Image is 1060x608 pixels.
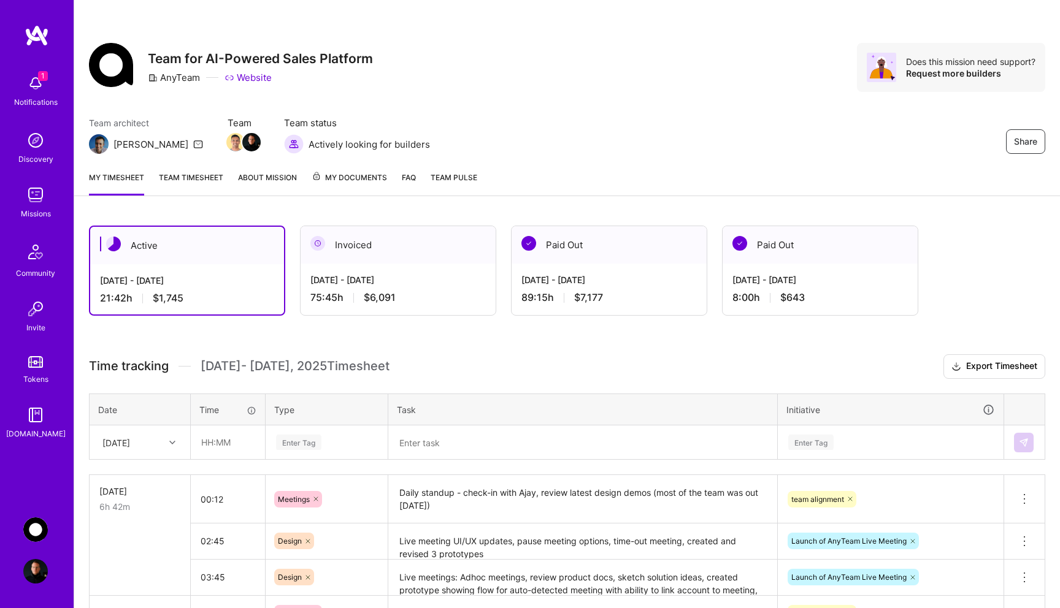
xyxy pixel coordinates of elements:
img: Community [21,237,50,267]
i: icon Download [951,360,961,373]
div: 8:00 h [732,291,908,304]
div: Notifications [14,96,58,108]
img: Invite [23,297,48,321]
span: $7,177 [574,291,603,304]
span: 1 [38,71,48,81]
a: My Documents [312,171,387,196]
span: Design [278,572,302,582]
img: Team Member Avatar [226,133,245,151]
div: 21:42 h [100,292,274,305]
div: Community [16,267,55,279]
div: AnyTeam [148,71,200,84]
span: $1,745 [153,292,183,305]
span: My Documents [312,171,387,184]
button: Share [1006,129,1045,154]
div: Request more builders [906,67,1035,79]
div: Tokens [23,373,48,386]
a: Team Pulse [431,171,477,196]
a: AnyTeam: Team for AI-Powered Sales Platform [20,517,51,542]
div: Enter Tag [788,433,834,452]
div: [DATE] - [DATE] [732,273,908,286]
div: Does this mission need support? [906,56,1035,67]
span: Team Pulse [431,173,477,182]
div: Time [199,403,256,416]
div: [DATE] [102,436,130,449]
a: Team Member Avatar [228,132,244,153]
img: Paid Out [732,236,747,251]
img: User Avatar [23,559,48,583]
span: Share [1014,135,1037,148]
img: Paid Out [521,236,536,251]
textarea: Daily standup - check-in with Ajay, review latest design demos (most of the team was out [DATE]) [390,476,776,522]
a: My timesheet [89,171,144,196]
th: Task [388,393,778,425]
a: About Mission [238,171,297,196]
textarea: Live meeting UI/UX updates, pause meeting options, time-out meeting, created and revised 3 protot... [390,525,776,558]
div: 75:45 h [310,291,486,304]
div: 89:15 h [521,291,697,304]
input: HH:MM [191,561,265,593]
input: HH:MM [191,483,265,515]
img: teamwork [23,183,48,207]
div: Paid Out [723,226,918,264]
span: Team architect [89,116,203,129]
img: Actively looking for builders [284,134,304,154]
div: [PERSON_NAME] [113,138,188,151]
textarea: Live meetings: Adhoc meetings, review product docs, sketch solution ideas, created prototype show... [390,561,776,595]
img: Submit [1019,438,1029,447]
div: [DATE] - [DATE] [100,274,274,287]
a: Team Member Avatar [244,132,259,153]
img: tokens [28,356,43,368]
span: Team status [284,116,430,129]
div: [DATE] - [DATE] [521,273,697,286]
div: 6h 42m [99,500,180,513]
img: logo [25,25,49,47]
div: [DATE] - [DATE] [310,273,486,286]
h3: Team for AI-Powered Sales Platform [148,51,373,66]
img: Active [106,237,121,251]
img: discovery [23,128,48,153]
div: [DOMAIN_NAME] [6,427,66,440]
div: Invoiced [301,226,496,264]
span: Time tracking [89,359,169,374]
img: Invoiced [310,236,325,251]
span: $6,091 [364,291,396,304]
div: Discovery [18,153,53,165]
i: icon Mail [193,139,203,149]
span: Meetings [278,495,310,504]
div: [DATE] [99,485,180,498]
a: Team timesheet [159,171,223,196]
img: guide book [23,403,48,427]
span: Actively looking for builders [309,138,430,151]
i: icon Chevron [169,439,175,446]
span: team alignment [791,495,844,504]
span: Design [278,536,302,545]
a: User Avatar [20,559,51,583]
div: Invite [26,321,45,334]
img: Company Logo [89,43,133,87]
a: Website [225,71,272,84]
div: Initiative [786,403,995,417]
img: Team Member Avatar [242,133,261,151]
div: Enter Tag [276,433,321,452]
div: Active [90,227,284,264]
button: Export Timesheet [943,354,1045,379]
span: Launch of AnyTeam Live Meeting [791,536,907,545]
a: FAQ [402,171,416,196]
i: icon CompanyGray [148,73,158,83]
div: Missions [21,207,51,220]
img: Avatar [867,53,896,82]
th: Date [90,393,191,425]
span: [DATE] - [DATE] , 2025 Timesheet [201,359,390,374]
input: HH:MM [191,426,264,458]
img: AnyTeam: Team for AI-Powered Sales Platform [23,517,48,542]
span: Launch of AnyTeam Live Meeting [791,572,907,582]
div: Paid Out [512,226,707,264]
span: Team [228,116,259,129]
img: Team Architect [89,134,109,154]
th: Type [266,393,388,425]
span: $643 [780,291,805,304]
input: HH:MM [191,525,265,557]
img: bell [23,71,48,96]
